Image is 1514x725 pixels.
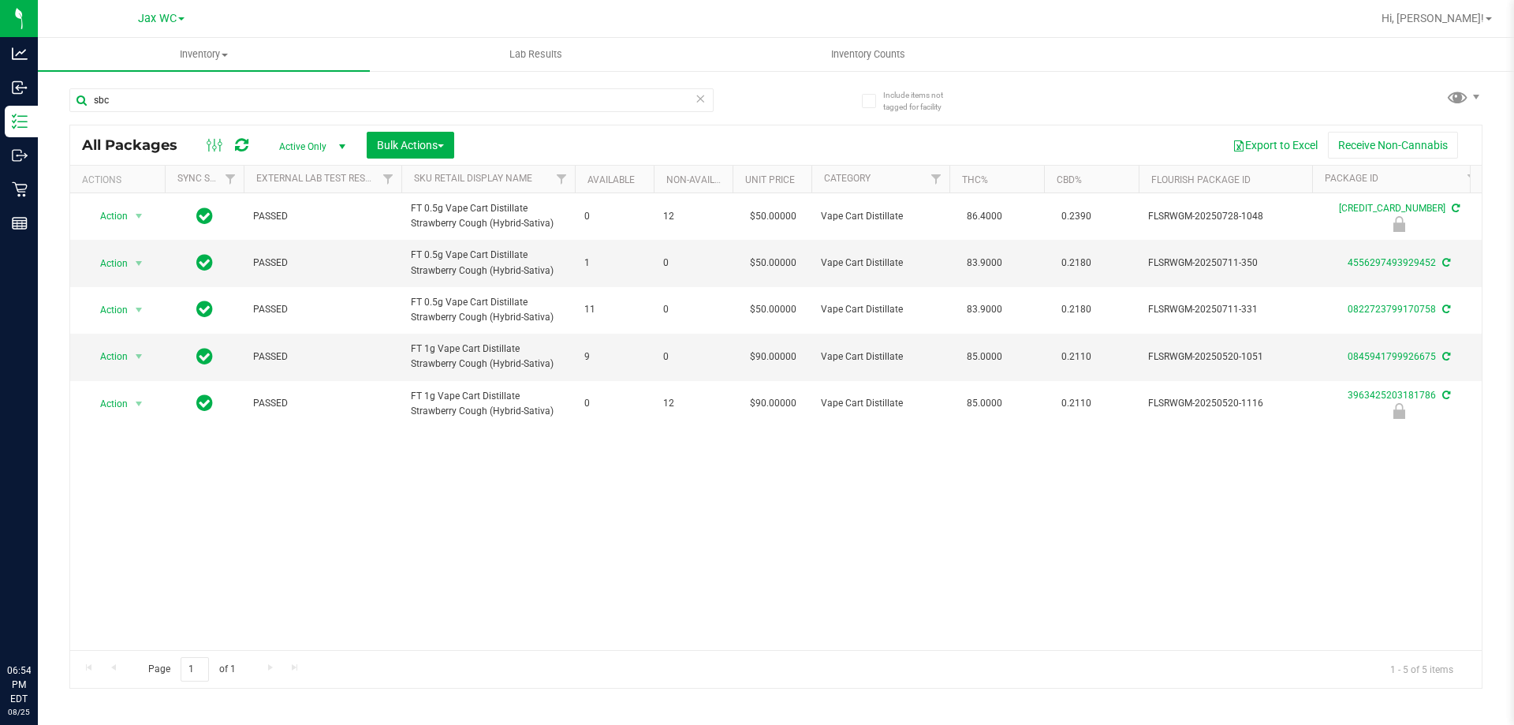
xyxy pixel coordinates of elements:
[1378,657,1466,681] span: 1 - 5 of 5 items
[742,392,804,415] span: $90.00000
[1222,132,1328,159] button: Export to Excel
[1148,302,1303,317] span: FLSRWGM-20250711-331
[129,205,149,227] span: select
[253,256,392,271] span: PASSED
[256,173,380,184] a: External Lab Test Result
[138,12,177,25] span: Jax WC
[129,346,149,368] span: select
[12,148,28,163] inline-svg: Outbound
[821,302,940,317] span: Vape Cart Distillate
[959,252,1010,275] span: 83.9000
[584,349,644,364] span: 9
[584,396,644,411] span: 0
[86,252,129,275] span: Action
[584,209,644,224] span: 0
[1057,174,1082,185] a: CBD%
[82,136,193,154] span: All Packages
[1440,257,1450,268] span: Sync from Compliance System
[962,174,988,185] a: THC%
[38,47,370,62] span: Inventory
[1440,351,1450,362] span: Sync from Compliance System
[584,256,644,271] span: 1
[959,205,1010,228] span: 86.4000
[1348,257,1436,268] a: 4556297493929452
[663,256,723,271] span: 0
[663,302,723,317] span: 0
[663,209,723,224] span: 12
[695,88,706,109] span: Clear
[1348,304,1436,315] a: 0822723799170758
[12,114,28,129] inline-svg: Inventory
[129,393,149,415] span: select
[1460,166,1486,192] a: Filter
[411,389,565,419] span: FT 1g Vape Cart Distillate Strawberry Cough (Hybrid-Sativa)
[177,173,238,184] a: Sync Status
[959,346,1010,368] span: 85.0000
[411,248,565,278] span: FT 0.5g Vape Cart Distillate Strawberry Cough (Hybrid-Sativa)
[12,46,28,62] inline-svg: Analytics
[1449,203,1460,214] span: Sync from Compliance System
[375,166,401,192] a: Filter
[584,302,644,317] span: 11
[923,166,949,192] a: Filter
[742,346,804,368] span: $90.00000
[129,299,149,321] span: select
[1339,203,1445,214] a: [CREDIT_CARD_NUMBER]
[1151,174,1251,185] a: Flourish Package ID
[377,139,444,151] span: Bulk Actions
[824,173,871,184] a: Category
[1440,390,1450,401] span: Sync from Compliance System
[86,299,129,321] span: Action
[367,132,454,159] button: Bulk Actions
[7,663,31,706] p: 06:54 PM EDT
[86,205,129,227] span: Action
[253,349,392,364] span: PASSED
[196,252,213,274] span: In Sync
[1382,12,1484,24] span: Hi, [PERSON_NAME]!
[1053,252,1099,275] span: 0.2180
[742,252,804,275] span: $50.00000
[1310,216,1488,232] div: Newly Received
[742,298,804,321] span: $50.00000
[1053,205,1099,228] span: 0.2390
[69,88,714,112] input: Search Package ID, Item Name, SKU, Lot or Part Number...
[1325,173,1378,184] a: Package ID
[1310,403,1488,419] div: Newly Received
[1328,132,1458,159] button: Receive Non-Cannabis
[181,657,209,682] input: 1
[253,302,392,317] span: PASSED
[7,706,31,718] p: 08/25
[821,209,940,224] span: Vape Cart Distillate
[218,166,244,192] a: Filter
[196,205,213,227] span: In Sync
[1348,390,1436,401] a: 3963425203181786
[1148,256,1303,271] span: FLSRWGM-20250711-350
[414,173,532,184] a: Sku Retail Display Name
[86,393,129,415] span: Action
[12,181,28,197] inline-svg: Retail
[1053,346,1099,368] span: 0.2110
[196,392,213,414] span: In Sync
[663,349,723,364] span: 0
[1148,209,1303,224] span: FLSRWGM-20250728-1048
[587,174,635,185] a: Available
[1148,396,1303,411] span: FLSRWGM-20250520-1116
[810,47,927,62] span: Inventory Counts
[82,174,158,185] div: Actions
[135,657,248,682] span: Page of 1
[1053,392,1099,415] span: 0.2110
[370,38,702,71] a: Lab Results
[411,201,565,231] span: FT 0.5g Vape Cart Distillate Strawberry Cough (Hybrid-Sativa)
[745,174,795,185] a: Unit Price
[488,47,584,62] span: Lab Results
[129,252,149,275] span: select
[196,346,213,368] span: In Sync
[742,205,804,228] span: $50.00000
[1053,298,1099,321] span: 0.2180
[12,215,28,231] inline-svg: Reports
[411,295,565,325] span: FT 0.5g Vape Cart Distillate Strawberry Cough (Hybrid-Sativa)
[1348,351,1436,362] a: 0845941799926675
[959,392,1010,415] span: 85.0000
[883,89,962,113] span: Include items not tagged for facility
[959,298,1010,321] span: 83.9000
